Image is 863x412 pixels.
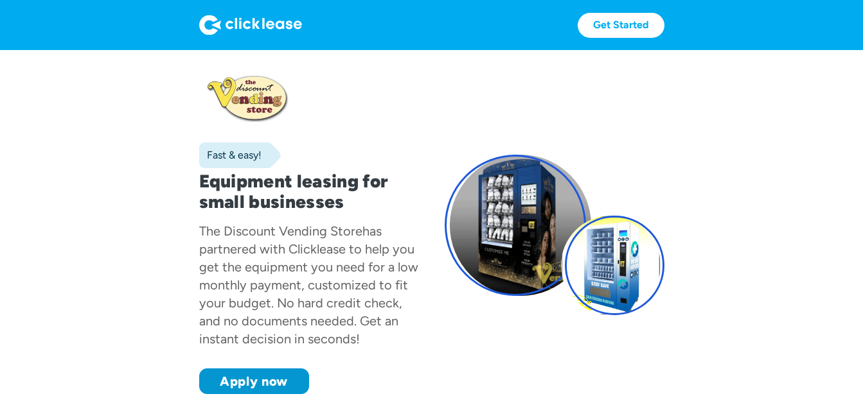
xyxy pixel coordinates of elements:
[578,13,664,38] a: Get Started
[199,223,418,347] div: has partnered with Clicklease to help you get the equipment you need for a low monthly payment, c...
[199,15,302,35] img: Logo
[199,149,262,162] div: Fast & easy!
[199,368,309,394] a: Apply now
[199,223,362,239] div: The Discount Vending Store
[199,171,419,212] h1: Equipment leasing for small businesses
